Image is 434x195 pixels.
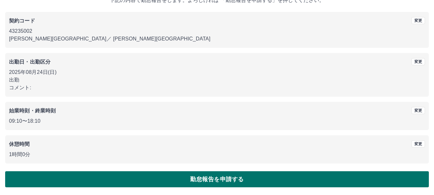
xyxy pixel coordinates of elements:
button: 変更 [411,58,425,65]
p: 2025年08月24日(日) [9,68,425,76]
p: 09:10 〜 18:10 [9,117,425,125]
p: [PERSON_NAME][GEOGRAPHIC_DATA] ／ [PERSON_NAME][GEOGRAPHIC_DATA] [9,35,425,43]
button: 変更 [411,107,425,114]
button: 変更 [411,140,425,147]
b: 出勤日・出勤区分 [9,59,51,65]
button: 勤怠報告を申請する [5,171,429,187]
b: 始業時刻・終業時刻 [9,108,56,113]
b: 休憩時間 [9,141,30,147]
button: 変更 [411,17,425,24]
p: 出勤 [9,76,425,84]
p: 43235002 [9,27,425,35]
b: 契約コード [9,18,35,23]
p: 1時間0分 [9,151,425,158]
p: コメント: [9,84,425,92]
